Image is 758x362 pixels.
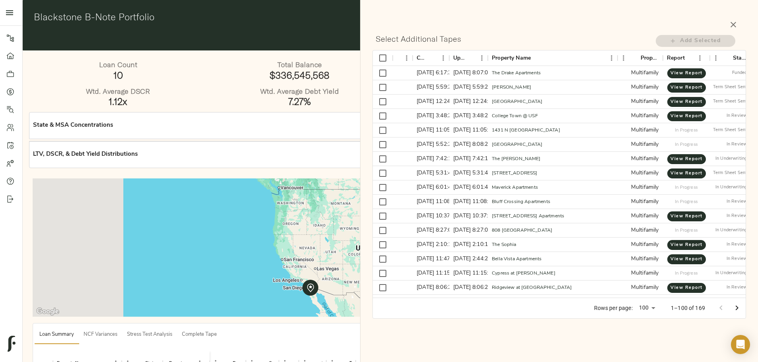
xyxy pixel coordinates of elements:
[631,169,659,177] div: Multifamily
[449,152,488,166] div: [DATE] 7:42:14 am
[663,50,710,66] div: Report
[437,52,449,64] button: Menu
[413,281,449,295] div: [DATE] 8:06:25 pm
[715,270,747,277] p: In Underwriting
[675,199,698,205] p: In Progress
[675,184,698,191] p: In Progress
[113,69,123,81] strong: 10
[667,283,705,293] a: View Report
[732,70,747,77] p: Funded
[35,306,61,317] a: Open this area in Google Maps (opens a new window)
[618,50,663,66] div: Property Type
[39,330,74,339] span: Loan Summary
[413,109,449,123] div: [DATE] 3:48:21 pm
[260,87,339,96] strong: Wtd. Average Debt Yield
[413,137,449,152] div: [DATE] 5:52:25 pm
[636,302,658,314] div: 100
[710,52,722,64] button: Menu
[492,128,560,133] a: 1431 N [GEOGRAPHIC_DATA]
[631,126,659,134] div: Multifamily
[492,199,550,204] a: Bluff Crossing Apartments
[675,84,698,91] span: View Report
[667,83,705,93] a: View Report
[685,52,696,64] button: Sort
[182,330,217,339] span: Complete Tape
[631,184,659,192] div: Multifamily
[401,52,413,64] button: Menu
[675,70,698,77] span: View Report
[727,256,747,263] p: In Review
[713,170,747,177] p: Term Sheet Sent
[715,227,747,234] p: In Underwriting
[631,241,659,249] div: Multifamily
[413,66,449,80] div: [DATE] 6:17:31 pm
[413,180,449,195] div: [DATE] 6:01:42 pm
[413,223,449,238] div: [DATE] 8:27:08 pm
[631,269,659,277] div: Multifamily
[33,121,113,130] p: State & MSA Concentrations
[594,304,633,312] p: Rows per page:
[675,112,698,120] span: View Report
[449,166,488,180] div: [DATE] 5:31:47 pm
[667,168,705,178] a: View Report
[413,50,449,66] div: Created At
[675,227,698,234] p: In Progress
[476,52,488,64] button: Menu
[675,284,698,292] span: View Report
[618,52,629,64] button: Menu
[35,306,61,317] img: Google
[667,68,705,78] a: View Report
[277,60,322,69] strong: Total Balance
[393,50,413,66] div: ID
[449,109,488,123] div: [DATE] 3:48:21 pm
[727,141,747,148] p: In Review
[413,80,449,95] div: [DATE] 5:59:20 pm
[413,295,449,309] div: [DATE] 11:39:59 am
[492,85,531,90] a: [PERSON_NAME]
[449,66,488,80] div: [DATE] 8:07:06 pm
[376,34,649,43] h3: Select Additional Tapes
[288,95,311,107] strong: 7.27%
[641,50,659,66] div: Property Type
[99,60,137,69] strong: Loan Count
[715,156,747,163] p: In Underwriting
[413,195,449,209] div: [DATE] 11:08:13 am
[453,50,465,66] div: Updated At
[727,242,747,248] p: In Review
[84,330,117,339] span: NCF Variances
[449,295,488,309] div: [DATE] 11:39:59 am
[492,185,538,190] a: Maverick Apartments
[449,252,488,266] div: [DATE] 2:44:28 pm
[449,95,488,109] div: [DATE] 12:24:46 pm
[33,150,138,159] p: LTV, DSCR, & Debt Yield Distributions
[449,238,488,252] div: [DATE] 2:10:18 pm
[713,84,747,91] p: Term Sheet Sent
[631,198,659,206] div: Multifamily
[449,223,488,238] div: [DATE] 8:27:08 pm
[449,50,488,66] div: Updated At
[631,212,659,220] div: Multifamily
[713,127,747,134] p: Term Sheet Sent
[8,336,16,352] img: logo
[675,127,698,134] p: In Progress
[492,285,572,290] a: Ridgeview at [GEOGRAPHIC_DATA]
[731,335,750,354] div: Open Intercom Messenger
[631,226,659,234] div: Multifamily
[492,171,537,176] a: [STREET_ADDRESS]
[606,52,618,64] button: Menu
[727,213,747,220] p: In Review
[710,50,751,66] div: Status
[667,254,705,264] a: View Report
[426,52,437,64] button: Sort
[675,155,698,163] span: View Report
[417,50,426,66] div: Created At
[413,95,449,109] div: [DATE] 12:24:46 pm
[671,304,705,312] p: 1–100 of 169
[449,80,488,95] div: [DATE] 5:59:20 pm
[488,50,617,66] div: Property Name
[492,214,564,219] a: [STREET_ADDRESS] Apartments
[675,98,698,106] span: View Report
[675,170,698,177] span: View Report
[631,155,659,163] div: Multifamily
[492,271,555,276] a: Cypress at [PERSON_NAME]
